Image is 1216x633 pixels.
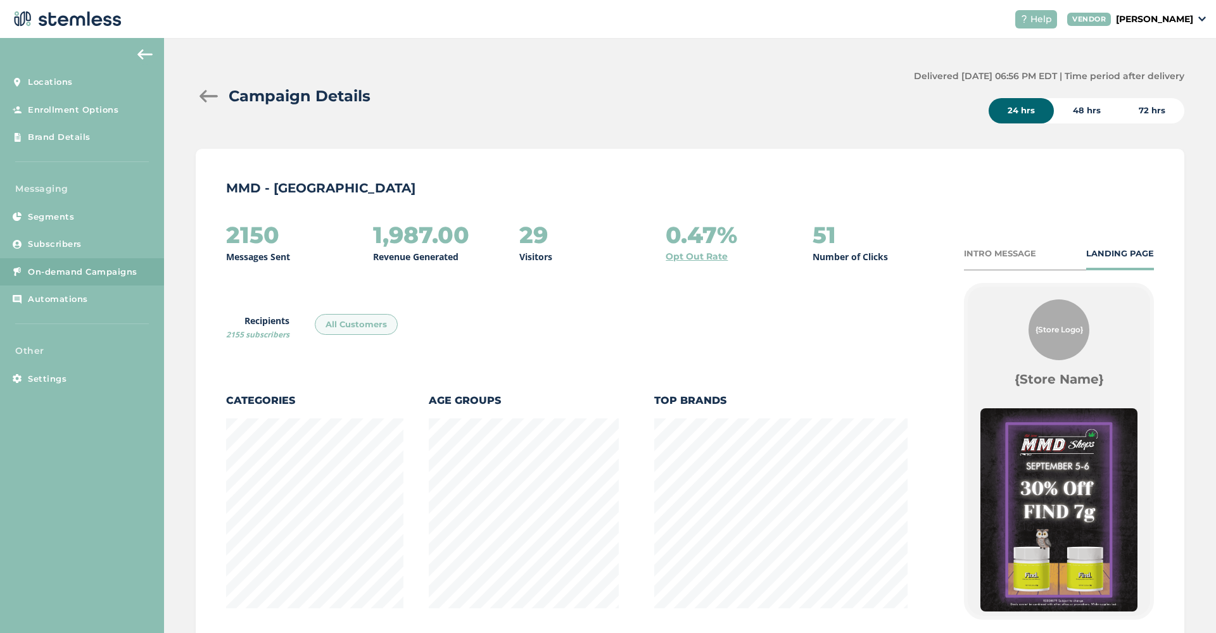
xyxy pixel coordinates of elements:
[1054,98,1120,123] div: 48 hrs
[666,250,728,263] a: Opt Out Rate
[1086,248,1154,260] div: LANDING PAGE
[813,222,836,248] h2: 51
[226,314,289,341] label: Recipients
[10,6,122,32] img: logo-dark-0685b13c.svg
[519,222,548,248] h2: 29
[28,238,82,251] span: Subscribers
[1120,98,1184,123] div: 72 hrs
[980,408,1137,611] img: 45KpX9voYRB9YwMjy71K97PtlTqrU4mFM72ormb8.png
[373,250,459,263] p: Revenue Generated
[28,76,73,89] span: Locations
[226,393,403,408] label: Categories
[666,222,737,248] h2: 0.47%
[28,131,91,144] span: Brand Details
[429,393,619,408] label: Age Groups
[229,85,370,108] h2: Campaign Details
[28,266,137,279] span: On-demand Campaigns
[1020,15,1028,23] img: icon-help-white-03924b79.svg
[1153,572,1216,633] iframe: Chat Widget
[373,222,469,248] h2: 1,987.00
[1067,13,1111,26] div: VENDOR
[1015,370,1104,388] label: {Store Name}
[1030,13,1052,26] span: Help
[1198,16,1206,22] img: icon_down-arrow-small-66adaf34.svg
[226,222,279,248] h2: 2150
[1116,13,1193,26] p: [PERSON_NAME]
[226,329,289,340] span: 2155 subscribers
[28,293,88,306] span: Automations
[226,250,290,263] p: Messages Sent
[28,211,74,223] span: Segments
[226,179,1154,197] p: MMD - [GEOGRAPHIC_DATA]
[519,250,552,263] p: Visitors
[137,49,153,60] img: icon-arrow-back-accent-c549486e.svg
[964,248,1036,260] div: INTRO MESSAGE
[813,250,888,263] p: Number of Clicks
[654,393,908,408] label: Top Brands
[28,373,66,385] span: Settings
[914,70,1184,83] label: Delivered [DATE] 06:56 PM EDT | Time period after delivery
[28,104,118,116] span: Enrollment Options
[315,314,398,335] div: All Customers
[1035,324,1083,335] span: {Store Logo}
[989,98,1054,123] div: 24 hrs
